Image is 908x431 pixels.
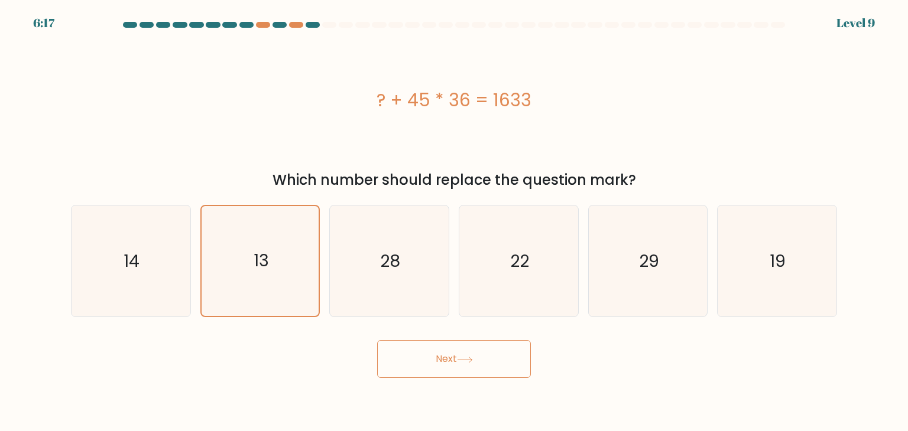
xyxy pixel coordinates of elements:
[377,340,531,378] button: Next
[770,249,786,273] text: 19
[381,249,401,273] text: 28
[639,249,659,273] text: 29
[78,169,830,191] div: Which number should replace the question mark?
[836,14,875,32] div: Level 9
[254,250,269,273] text: 13
[124,249,140,273] text: 14
[510,249,529,273] text: 22
[71,87,837,113] div: ? + 45 * 36 = 1633
[33,14,54,32] div: 6:17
